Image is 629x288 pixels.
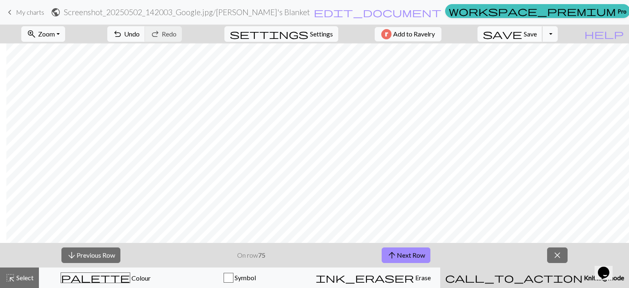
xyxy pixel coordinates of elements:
button: Next Row [382,247,430,263]
button: Zoom [21,26,65,42]
button: Undo [107,26,145,42]
span: undo [113,28,122,40]
button: Knitting mode [440,268,629,288]
span: close [552,249,562,261]
span: palette [61,272,130,283]
span: arrow_upward [387,249,397,261]
span: save [483,28,522,40]
span: Colour [130,274,151,282]
button: SettingsSettings [224,26,338,42]
button: Symbol [173,268,307,288]
span: Erase [414,274,431,281]
button: Previous Row [61,247,120,263]
button: Colour [39,268,173,288]
span: Save [524,30,537,38]
span: zoom_in [27,28,36,40]
span: arrow_downward [67,249,77,261]
span: Select [15,274,34,281]
span: help [584,28,624,40]
h2: Screenshot_20250502_142003_Google.jpg / [PERSON_NAME]'s Blanket [64,7,310,17]
span: My charts [16,8,44,16]
span: public [51,7,61,18]
img: Ravelry [381,29,391,39]
span: highlight_alt [5,272,15,283]
span: edit_document [314,7,441,18]
span: ink_eraser [316,272,414,283]
a: My charts [5,5,44,19]
span: Settings [310,29,333,39]
span: Symbol [233,274,256,281]
p: On row [237,250,265,260]
span: settings [230,28,308,40]
button: Add to Ravelry [375,27,441,41]
span: Add to Ravelry [393,29,435,39]
button: Erase [306,268,440,288]
span: Zoom [38,30,55,38]
span: Knitting mode [583,274,624,281]
iframe: chat widget [595,255,621,280]
span: workspace_premium [449,5,616,17]
i: Settings [230,29,308,39]
span: keyboard_arrow_left [5,7,15,18]
button: Save [477,26,543,42]
strong: 75 [258,251,265,259]
span: Undo [124,30,140,38]
span: call_to_action [445,272,583,283]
